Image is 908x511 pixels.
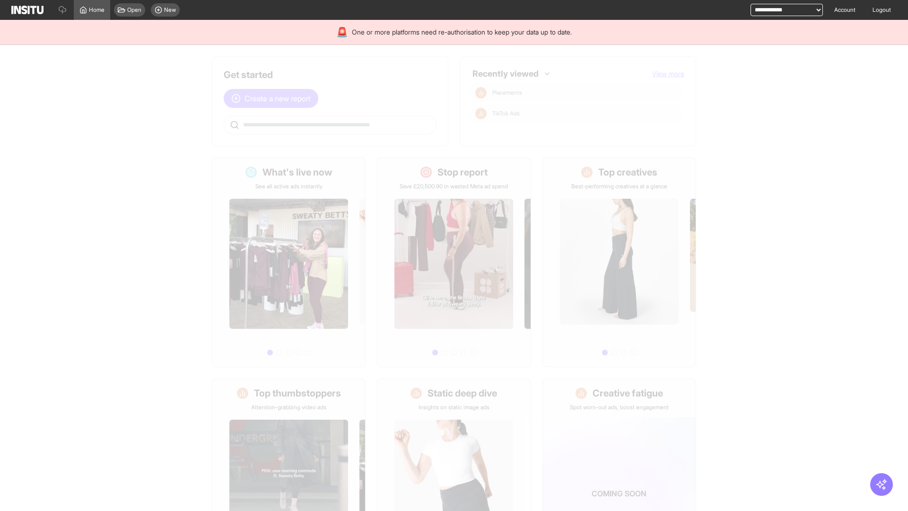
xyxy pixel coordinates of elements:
span: One or more platforms need re-authorisation to keep your data up to date. [352,27,572,37]
span: New [164,6,176,14]
span: Open [127,6,141,14]
span: Home [89,6,105,14]
img: Logo [11,6,44,14]
div: 🚨 [336,26,348,39]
